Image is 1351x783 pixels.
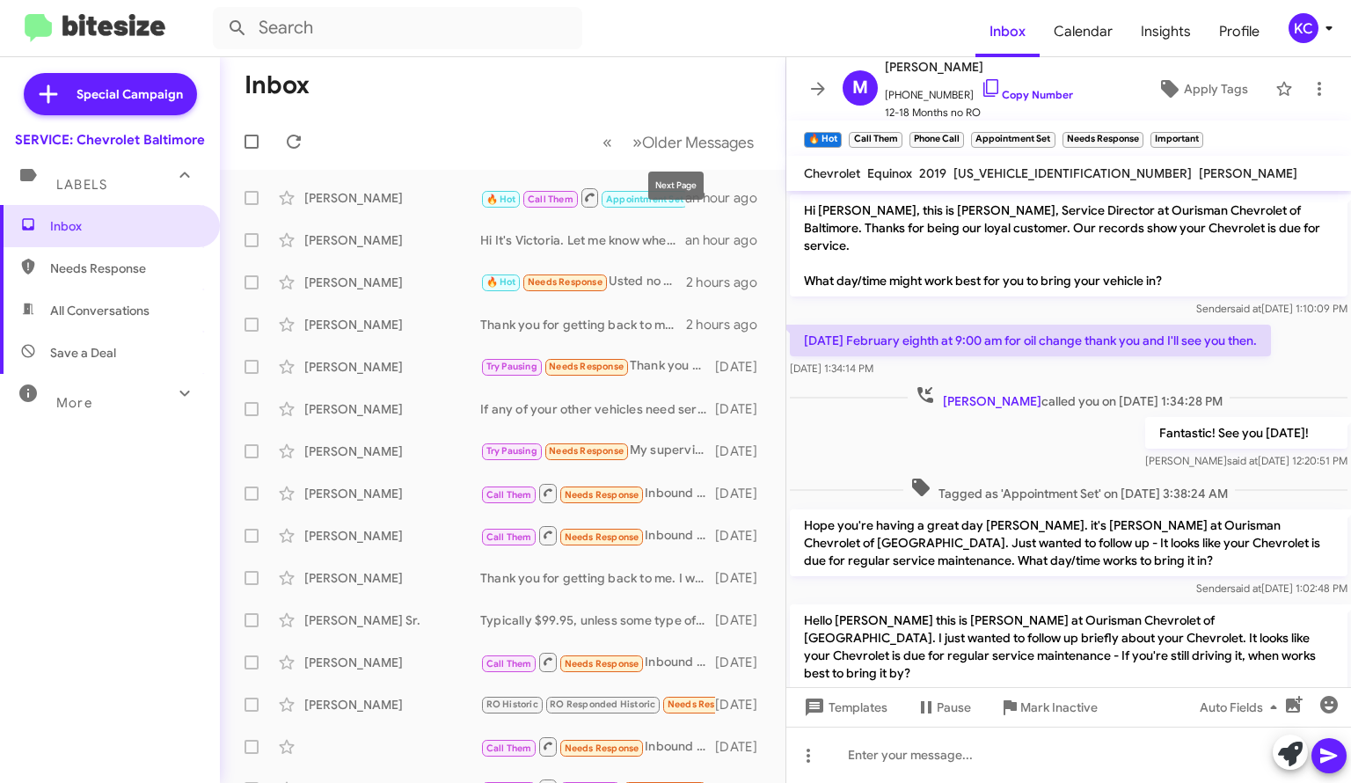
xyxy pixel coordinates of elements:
span: Older Messages [642,133,754,152]
span: Save a Deal [50,344,116,362]
div: an hour ago [685,189,771,207]
div: Next Page [648,172,704,200]
a: Profile [1205,6,1274,57]
div: Thank you for getting back to me. I will update my records. [480,569,715,587]
button: Mark Inactive [985,692,1112,723]
div: [PERSON_NAME] [304,189,480,207]
div: [PERSON_NAME] [304,569,480,587]
span: [PHONE_NUMBER] [885,77,1073,104]
span: 12-18 Months no RO [885,104,1073,121]
div: [PERSON_NAME] [304,274,480,291]
span: RO Responded Historic [550,699,655,710]
span: [PERSON_NAME] [1199,165,1297,181]
span: M [852,74,868,102]
div: 2 hours ago [686,316,771,333]
div: [PERSON_NAME] [304,443,480,460]
span: Mark Inactive [1020,692,1098,723]
button: Templates [786,692,902,723]
span: Equinox [867,165,912,181]
p: Hi [PERSON_NAME], this is [PERSON_NAME], Service Director at Ourisman Chevrolet of Baltimore. Tha... [790,194,1347,296]
button: KC [1274,13,1332,43]
span: Call Them [486,489,532,501]
span: Inbox [50,217,200,235]
div: How much is the oil change? [480,187,685,209]
div: [DATE] [715,400,771,418]
div: My supervisor comes back [DATE] and I'll let you know,thnx [480,441,715,461]
span: Apply Tags [1184,73,1248,105]
a: Calendar [1040,6,1127,57]
a: Insights [1127,6,1205,57]
div: Inbound Call [480,735,715,757]
a: Special Campaign [24,73,197,115]
button: Apply Tags [1137,73,1267,105]
small: Appointment Set [971,132,1055,148]
div: [PERSON_NAME] [304,696,480,713]
div: 2 hours ago [686,274,771,291]
span: Labels [56,177,107,193]
div: If any of your other vehicles need service we are here to help. Thank you [480,400,715,418]
div: [PERSON_NAME] [304,485,480,502]
span: Tagged as 'Appointment Set' on [DATE] 3:38:24 AM [903,477,1235,502]
span: [PERSON_NAME] [DATE] 12:20:51 PM [1145,454,1347,467]
span: Needs Response [668,699,742,710]
span: 🔥 Hot [486,276,516,288]
div: Inbound Call [480,651,715,673]
span: said at [1231,582,1261,595]
span: « [602,131,612,153]
span: called you on [DATE] 1:34:28 PM [908,384,1230,410]
span: Sender [DATE] 1:10:09 PM [1196,302,1347,315]
span: said at [1231,302,1261,315]
span: Call Them [486,743,532,754]
div: [PERSON_NAME] [304,527,480,545]
span: Needs Response [50,260,200,277]
small: Needs Response [1063,132,1143,148]
p: Hello [PERSON_NAME] this is [PERSON_NAME] at Ourisman Chevrolet of [GEOGRAPHIC_DATA]. I just want... [790,604,1347,689]
div: Thank you for getting back to me. I will update my records. [480,316,686,333]
div: Inbound Call [480,524,715,546]
span: Chevrolet [804,165,860,181]
small: Call Them [849,132,902,148]
button: Auto Fields [1186,692,1298,723]
div: [DATE] [715,654,771,671]
button: Next [622,124,764,160]
span: Auto Fields [1200,692,1284,723]
span: Needs Response [549,361,624,372]
div: [DATE] [715,443,771,460]
input: Search [213,7,582,49]
div: [DATE] [715,485,771,502]
div: Hi It's Victoria. Let me know when you want to schedule in the [GEOGRAPHIC_DATA], and I will get ... [480,231,685,249]
span: Call Them [486,531,532,543]
span: Templates [800,692,887,723]
span: Special Campaign [77,85,183,103]
span: Needs Response [528,276,602,288]
div: an hour ago [685,231,771,249]
div: [DATE] [715,569,771,587]
span: Sender [DATE] 1:02:48 PM [1196,582,1347,595]
div: Usted no habla espaol [480,272,686,292]
span: Try Pausing [486,445,537,457]
div: [DATE] [715,738,771,756]
span: Needs Response [565,743,639,754]
div: Okay [480,694,715,714]
div: [DATE] [715,696,771,713]
span: [US_VEHICLE_IDENTIFICATION_NUMBER] [953,165,1192,181]
span: Call Them [528,194,573,205]
span: RO Historic [486,699,538,710]
span: More [56,395,92,411]
div: KC [1289,13,1318,43]
div: [PERSON_NAME] [304,358,480,376]
div: Thank you but I will not be back. [480,356,715,377]
div: [DATE] [715,358,771,376]
small: 🔥 Hot [804,132,842,148]
small: Phone Call [909,132,964,148]
span: Inbox [975,6,1040,57]
span: Needs Response [565,531,639,543]
div: [PERSON_NAME] [304,400,480,418]
span: 2019 [919,165,946,181]
span: Call Them [486,658,532,670]
div: Inbound Call [480,482,715,504]
p: [DATE] February eighth at 9:00 am for oil change thank you and I'll see you then. [790,325,1271,356]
